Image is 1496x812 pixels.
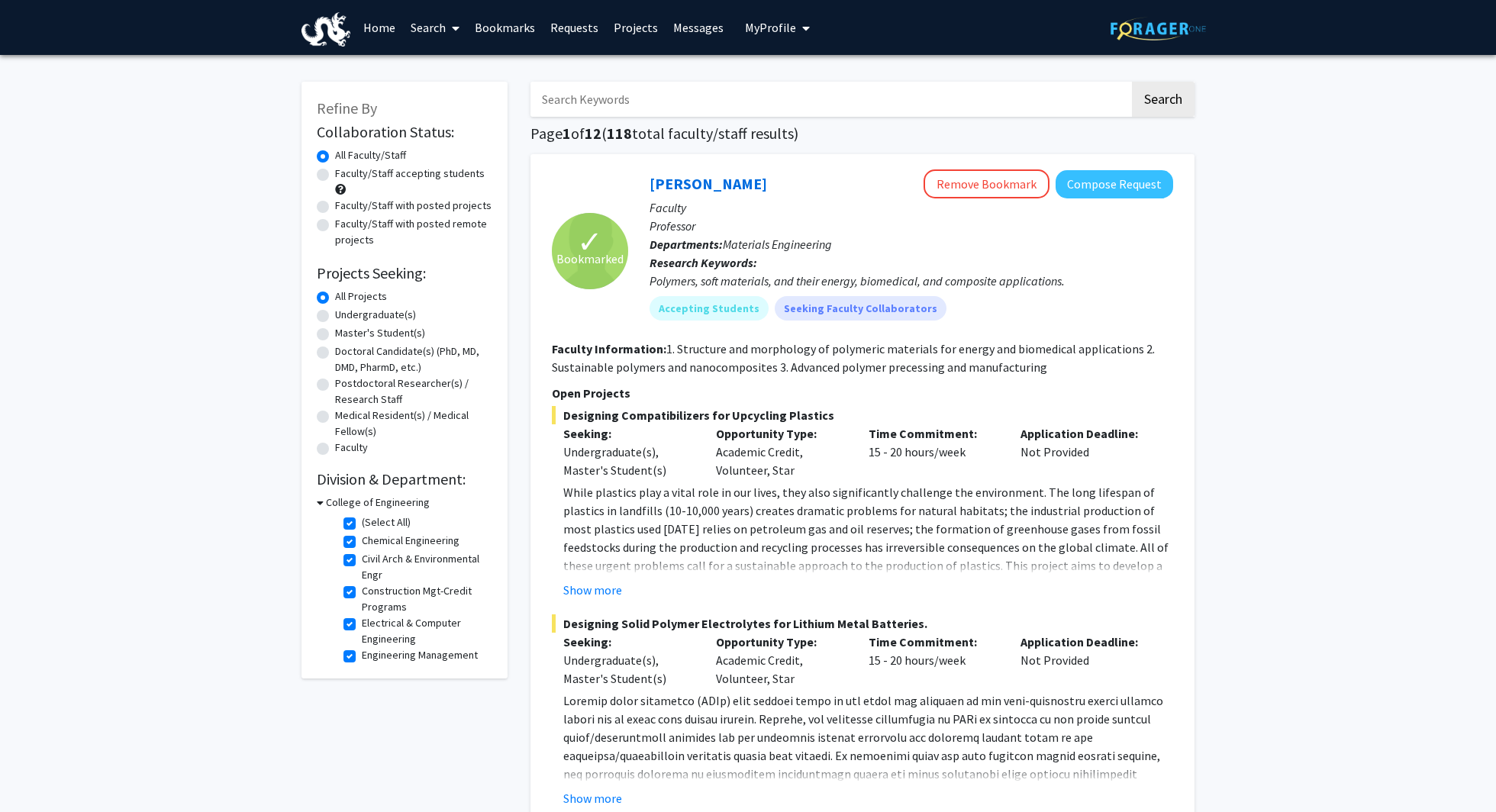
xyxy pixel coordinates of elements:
span: 12 [585,124,601,143]
div: Not Provided [1009,424,1162,479]
fg-read-more: 1. Structure and morphology of polymeric materials for energy and biomedical applications 2. Sust... [552,341,1155,375]
b: Research Keywords: [650,255,757,270]
a: Bookmarks [467,1,543,54]
a: Requests [543,1,606,54]
a: [PERSON_NAME] [650,174,767,193]
a: Projects [606,1,666,54]
label: Master's Student(s) [335,325,425,341]
span: Designing Compatibilizers for Upcycling Plastics [552,406,1173,424]
p: Time Commitment: [869,424,998,443]
div: 15 - 20 hours/week [857,424,1010,479]
h2: Projects Seeking: [317,264,492,282]
div: Academic Credit, Volunteer, Star [704,633,857,688]
img: Drexel University Logo [301,12,350,47]
label: Faculty/Staff accepting students [335,166,485,182]
h2: Division & Department: [317,470,492,488]
span: My Profile [745,20,796,35]
label: Construction Mgt-Credit Programs [362,583,488,615]
p: Seeking: [563,633,693,651]
a: Search [403,1,467,54]
div: Polymers, soft materials, and their energy, biomedical, and composite applications. [650,272,1173,290]
a: Home [356,1,403,54]
span: ✓ [577,234,603,250]
p: Opportunity Type: [716,424,846,443]
h1: Page of ( total faculty/staff results) [530,124,1195,143]
span: Materials Engineering [723,237,832,252]
a: Messages [666,1,731,54]
button: Search [1132,82,1195,117]
span: 1 [563,124,571,143]
div: Not Provided [1009,633,1162,688]
h3: College of Engineering [326,495,430,511]
span: While plastics play a vital role in our lives, they also significantly challenge the environment.... [563,485,1169,628]
mat-chip: Accepting Students [650,296,769,321]
span: 118 [607,124,632,143]
p: Open Projects [552,384,1173,402]
label: All Projects [335,288,387,304]
div: Academic Credit, Volunteer, Star [704,424,857,479]
label: Faculty/Staff with posted remote projects [335,216,492,248]
label: Undergraduate(s) [335,307,416,323]
label: Civil Arch & Environmental Engr [362,551,488,583]
input: Search Keywords [530,82,1130,117]
p: Application Deadline: [1020,633,1150,651]
p: Application Deadline: [1020,424,1150,443]
p: Opportunity Type: [716,633,846,651]
iframe: Chat [11,743,65,801]
label: Faculty [335,440,368,456]
button: Show more [563,581,622,599]
label: Doctoral Candidate(s) (PhD, MD, DMD, PharmD, etc.) [335,343,492,375]
label: Faculty/Staff with posted projects [335,198,492,214]
label: Electrical & Computer Engineering [362,615,488,647]
b: Faculty Information: [552,341,666,356]
label: (Select All) [362,514,411,530]
p: Time Commitment: [869,633,998,651]
p: Seeking: [563,424,693,443]
label: Engineering Management [362,647,478,663]
span: Bookmarked [556,250,624,268]
label: All Faculty/Staff [335,147,406,163]
p: Faculty [650,198,1173,217]
button: Show more [563,789,622,807]
button: Compose Request to Christopher Li [1056,170,1173,198]
div: Undergraduate(s), Master's Student(s) [563,443,693,479]
img: ForagerOne Logo [1111,17,1206,40]
div: Undergraduate(s), Master's Student(s) [563,651,693,688]
p: Professor [650,217,1173,235]
span: Refine By [317,98,377,118]
mat-chip: Seeking Faculty Collaborators [775,296,946,321]
label: Medical Resident(s) / Medical Fellow(s) [335,408,492,440]
span: Designing Solid Polymer Electrolytes for Lithium Metal Batteries. [552,614,1173,633]
label: Chemical Engineering [362,533,459,549]
label: Postdoctoral Researcher(s) / Research Staff [335,375,492,408]
div: 15 - 20 hours/week [857,633,1010,688]
h2: Collaboration Status: [317,123,492,141]
b: Departments: [650,237,723,252]
button: Remove Bookmark [924,169,1049,198]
